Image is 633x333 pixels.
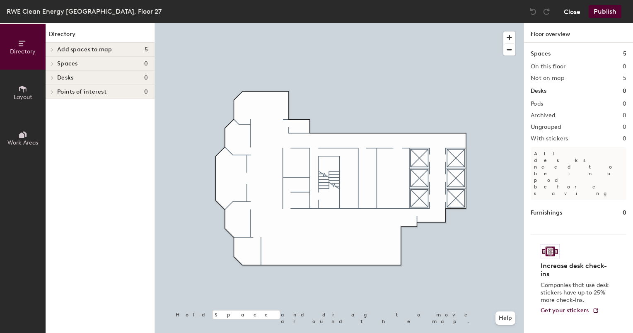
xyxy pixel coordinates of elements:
[144,89,148,95] span: 0
[10,48,36,55] span: Directory
[531,147,626,200] p: All desks need to be in a pod before saving
[531,135,568,142] h2: With stickers
[623,87,626,96] h1: 0
[623,135,626,142] h2: 0
[531,124,561,130] h2: Ungrouped
[524,23,633,43] h1: Floor overview
[7,6,162,17] div: RWE Clean Energy [GEOGRAPHIC_DATA], Floor 27
[623,49,626,58] h1: 5
[623,112,626,119] h2: 0
[623,124,626,130] h2: 0
[145,46,148,53] span: 5
[14,94,32,101] span: Layout
[495,311,515,325] button: Help
[7,139,38,146] span: Work Areas
[541,244,560,258] img: Sticker logo
[57,46,112,53] span: Add spaces to map
[531,101,543,107] h2: Pods
[529,7,537,16] img: Undo
[623,63,626,70] h2: 0
[623,75,626,82] h2: 5
[623,101,626,107] h2: 0
[531,208,562,217] h1: Furnishings
[564,5,580,18] button: Close
[144,75,148,81] span: 0
[57,75,73,81] span: Desks
[589,5,621,18] button: Publish
[542,7,551,16] img: Redo
[57,60,78,67] span: Spaces
[144,60,148,67] span: 0
[531,75,564,82] h2: Not on map
[531,112,555,119] h2: Archived
[57,89,106,95] span: Points of interest
[46,30,155,43] h1: Directory
[531,49,551,58] h1: Spaces
[541,262,611,278] h4: Increase desk check-ins
[541,307,599,314] a: Get your stickers
[623,208,626,217] h1: 0
[531,87,546,96] h1: Desks
[531,63,566,70] h2: On this floor
[541,282,611,304] p: Companies that use desk stickers have up to 25% more check-ins.
[541,307,589,314] span: Get your stickers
